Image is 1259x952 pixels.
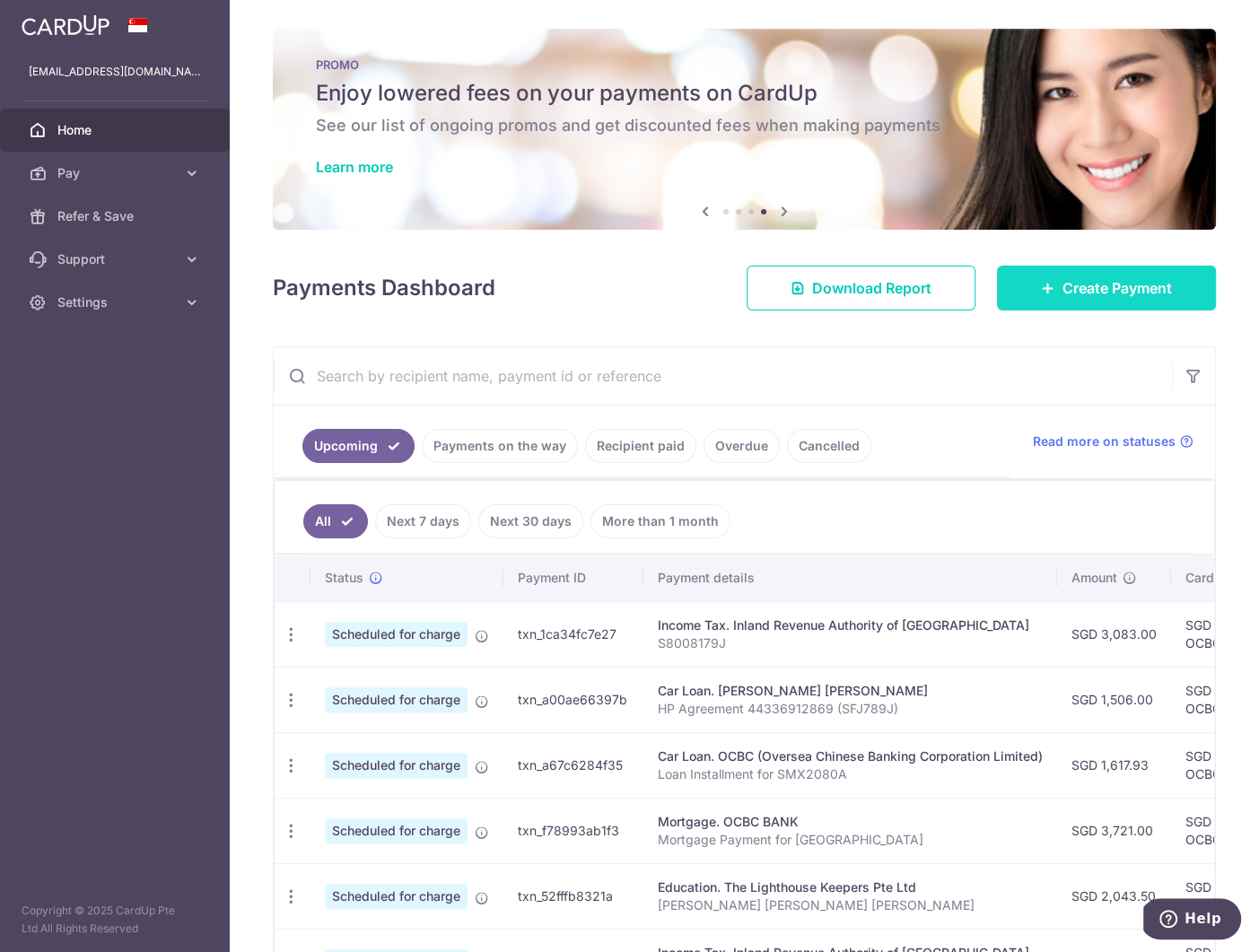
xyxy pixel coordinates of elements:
[1143,898,1241,943] iframe: Opens a widget where you can find more information
[658,896,1043,914] p: [PERSON_NAME] [PERSON_NAME] [PERSON_NAME]
[503,601,643,667] td: txn_1ca34fc7e27
[57,293,176,311] span: Settings
[273,29,1216,230] img: Latest Promos banner
[302,429,415,463] a: Upcoming
[503,732,643,798] td: txn_a67c6284f35
[1185,569,1254,587] span: CardUp fee
[1057,863,1171,929] td: SGD 2,043.50
[316,57,1173,72] p: PROMO
[787,429,871,463] a: Cancelled
[1033,432,1176,450] span: Read more on statuses
[1057,601,1171,667] td: SGD 3,083.00
[503,555,643,601] th: Payment ID
[22,14,109,36] img: CardUp
[57,207,176,225] span: Refer & Save
[658,616,1043,634] div: Income Tax. Inland Revenue Authority of [GEOGRAPHIC_DATA]
[422,429,578,463] a: Payments on the way
[704,429,780,463] a: Overdue
[658,682,1043,700] div: Car Loan. [PERSON_NAME] [PERSON_NAME]
[273,272,495,304] h4: Payments Dashboard
[57,121,176,139] span: Home
[274,347,1172,405] input: Search by recipient name, payment id or reference
[325,569,363,587] span: Status
[303,504,368,538] a: All
[658,831,1043,849] p: Mortgage Payment for [GEOGRAPHIC_DATA]
[57,250,176,268] span: Support
[1062,277,1172,299] span: Create Payment
[325,884,468,909] span: Scheduled for charge
[1057,667,1171,732] td: SGD 1,506.00
[316,79,1173,108] h5: Enjoy lowered fees on your payments on CardUp
[503,798,643,863] td: txn_f78993ab1f3
[478,504,583,538] a: Next 30 days
[1033,432,1193,450] a: Read more on statuses
[997,266,1216,310] a: Create Payment
[375,504,471,538] a: Next 7 days
[503,667,643,732] td: txn_a00ae66397b
[1071,569,1117,587] span: Amount
[325,622,468,647] span: Scheduled for charge
[747,266,975,310] a: Download Report
[585,429,696,463] a: Recipient paid
[503,863,643,929] td: txn_52fffb8321a
[812,277,931,299] span: Download Report
[29,63,201,81] p: [EMAIL_ADDRESS][DOMAIN_NAME]
[316,158,393,176] a: Learn more
[590,504,730,538] a: More than 1 month
[325,753,468,778] span: Scheduled for charge
[658,813,1043,831] div: Mortgage. OCBC BANK
[658,634,1043,652] p: S8008179J
[658,747,1043,765] div: Car Loan. OCBC (Oversea Chinese Banking Corporation Limited)
[1057,798,1171,863] td: SGD 3,721.00
[325,818,468,843] span: Scheduled for charge
[316,115,1173,136] h6: See our list of ongoing promos and get discounted fees when making payments
[325,687,468,712] span: Scheduled for charge
[658,700,1043,718] p: HP Agreement 44336912869 (SFJ789J)
[57,164,176,182] span: Pay
[1057,732,1171,798] td: SGD 1,617.93
[658,765,1043,783] p: Loan Installment for SMX2080A
[643,555,1057,601] th: Payment details
[658,878,1043,896] div: Education. The Lighthouse Keepers Pte Ltd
